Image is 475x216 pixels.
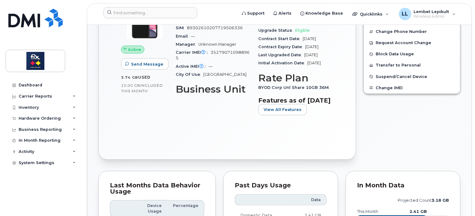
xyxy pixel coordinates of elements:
[209,64,213,69] span: —
[176,50,210,55] span: Carrier IMEI
[237,7,269,20] a: Support
[121,83,140,88] span: 10.00 GB
[187,25,243,30] span: 89302610207719506336
[304,53,318,57] span: [DATE]
[305,44,319,49] span: [DATE]
[364,48,460,60] button: Block Data Usage
[258,72,333,84] h3: Rate Plan
[269,7,296,20] a: Alerts
[258,28,295,33] span: Upgrade Status
[414,9,449,14] span: Lembet Lepikult
[235,182,327,189] div: Past Days Usage
[357,209,378,214] text: this month
[198,42,236,47] span: Unknown Manager
[176,64,209,69] span: Active IMEI
[258,44,305,49] span: Contract Expiry Date
[376,74,427,79] span: Suspend/Cancel Device
[286,194,327,205] th: Data
[131,61,163,67] span: Send Message
[409,209,427,214] text: 2.41 GB
[258,36,303,41] span: Contract Start Date
[264,107,301,113] span: View All Features
[247,10,265,16] span: Support
[432,198,449,203] tspan: 3.18 GB
[176,84,251,95] h3: Business Unit
[191,34,195,39] span: —
[278,10,292,16] span: Alerts
[176,72,203,77] span: City Of Use
[176,25,187,30] span: SIM
[303,36,316,41] span: [DATE]
[203,72,247,77] span: [GEOGRAPHIC_DATA]
[305,10,343,16] span: Knowledge Base
[121,75,138,80] span: 3.74 GB
[128,47,142,53] span: Active
[258,61,307,65] span: Initial Activation Date
[121,83,163,93] span: included this month
[357,182,449,189] div: In Month Data
[395,8,460,20] div: Lembet Lepikult
[110,182,204,195] div: Last Months Data Behavior Usage
[364,37,460,48] button: Request Account Change
[103,7,197,18] input: Find something...
[360,11,382,16] span: Quicklinks
[295,28,310,33] span: Eligible
[258,97,333,104] h3: Features as of [DATE]
[414,14,449,19] span: Wireless Admin
[258,104,307,115] button: View All Features
[296,7,347,20] a: Knowledge Base
[176,42,198,47] span: Manager
[138,75,151,80] span: used
[364,60,460,71] button: Transfer to Personal
[348,8,393,20] div: Quicklinks
[402,10,408,18] span: LL
[307,61,321,65] span: [DATE]
[364,82,460,94] button: Change IMEI
[258,85,332,90] span: BYOD Corp Unl Share 10GB 36M
[364,71,460,82] button: Suspend/Cancel Device
[364,26,460,37] button: Change Phone Number
[176,50,250,60] span: 352790710988965
[121,58,169,70] button: Send Message
[258,53,304,57] span: Last Upgraded Date
[398,198,449,203] text: projected count
[176,34,191,39] span: Email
